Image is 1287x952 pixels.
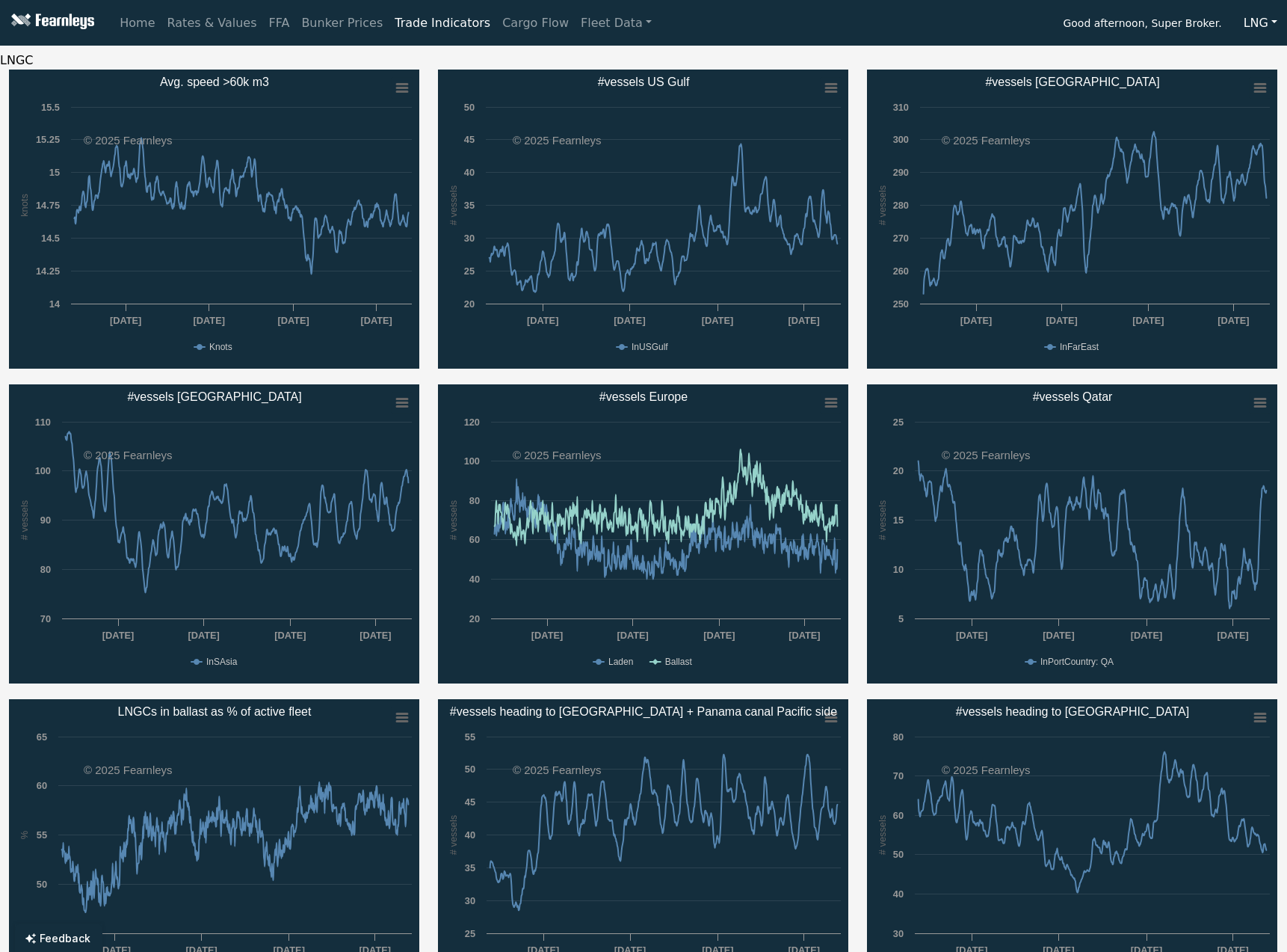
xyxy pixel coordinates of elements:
[465,764,475,775] text: 50
[49,167,60,178] text: 15
[448,815,459,855] text: # vessels
[877,185,888,225] text: # vessels
[1040,657,1114,667] text: InPortCountry: QA
[469,613,480,624] text: 20
[438,384,848,684] svg: #vessels Europe
[893,298,909,310] text: 250
[527,315,558,326] text: [DATE]
[898,613,904,624] text: 5
[36,200,60,211] text: 14.75
[469,495,480,506] text: 80
[956,630,987,641] text: [DATE]
[464,200,475,211] text: 35
[84,449,173,461] text: © 2025 Fearnleys
[295,8,389,38] a: Bunker Prices
[893,564,904,575] text: 10
[35,465,51,476] text: 100
[788,315,819,326] text: [DATE]
[1060,342,1099,352] text: InFarEast
[893,731,904,743] text: 80
[49,298,61,310] text: 14
[942,449,1031,461] text: © 2025 Fearnleys
[513,134,602,147] text: © 2025 Fearnleys
[942,134,1031,147] text: © 2025 Fearnleys
[1217,315,1249,326] text: [DATE]
[188,630,219,641] text: [DATE]
[448,500,459,540] text: # vessels
[464,455,480,467] text: 100
[893,465,904,476] text: 20
[496,8,575,38] a: Cargo Flow
[893,888,904,900] text: 40
[465,862,475,873] text: 35
[35,417,51,428] text: 110
[9,384,419,684] svg: #vessels South East Asia
[389,8,496,38] a: Trade Indicators
[703,630,735,641] text: [DATE]
[37,829,47,841] text: 55
[40,613,51,624] text: 70
[19,831,30,839] text: %
[465,731,475,743] text: 55
[1234,9,1287,37] button: LNG
[893,167,909,178] text: 290
[161,8,263,38] a: Rates & Values
[360,315,392,326] text: [DATE]
[464,167,475,178] text: 40
[608,657,633,667] text: Laden
[464,417,480,428] text: 120
[893,810,904,821] text: 60
[9,70,419,369] svg: Avg. speed >60k m3
[110,315,141,326] text: [DATE]
[36,265,60,277] text: 14.25
[7,13,94,32] img: Fearnleys Logo
[465,829,475,841] text: 40
[277,315,309,326] text: [DATE]
[1132,315,1164,326] text: [DATE]
[438,70,848,369] svg: #vessels US Gulf
[1033,390,1113,403] text: #vessels Qatar
[464,298,475,310] text: 20
[1131,630,1162,641] text: [DATE]
[960,315,992,326] text: [DATE]
[19,194,30,217] text: knots
[464,265,475,277] text: 25
[37,879,47,890] text: 50
[19,500,30,540] text: # vessels
[102,630,134,641] text: [DATE]
[41,233,60,244] text: 14.5
[114,8,161,38] a: Home
[893,770,904,781] text: 70
[465,895,475,906] text: 30
[665,657,693,667] text: Ballast
[942,764,1031,776] text: © 2025 Fearnleys
[1043,630,1074,641] text: [DATE]
[465,928,475,939] text: 25
[575,8,658,38] a: Fleet Data
[788,630,820,641] text: [DATE]
[160,76,269,88] text: Avg. speed >60k m3
[206,657,238,667] text: InSAsia
[127,390,301,404] text: #vessels [GEOGRAPHIC_DATA]
[614,315,645,326] text: [DATE]
[41,102,60,113] text: 15.5
[464,134,475,145] text: 45
[37,731,47,743] text: 65
[1217,630,1248,641] text: [DATE]
[893,515,904,526] text: 15
[893,134,909,145] text: 300
[877,815,888,855] text: # vessels
[867,70,1277,369] svg: #vessels North East Asia
[893,265,909,277] text: 260
[531,630,563,641] text: [DATE]
[893,200,909,211] text: 280
[464,102,475,113] text: 50
[513,764,602,776] text: © 2025 Fearnleys
[263,8,296,38] a: FFA
[598,76,690,88] text: #vessels US Gulf
[893,417,904,428] text: 25
[450,705,837,719] text: #vessels heading to [GEOGRAPHIC_DATA] + Panama canal Pacific side
[84,764,173,776] text: © 2025 Fearnleys
[37,780,47,791] text: 60
[877,500,888,540] text: # vessels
